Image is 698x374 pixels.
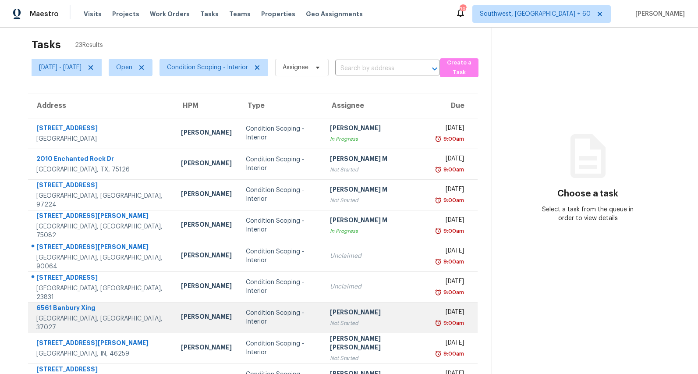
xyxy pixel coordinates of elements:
[36,338,167,349] div: [STREET_ADDRESS][PERSON_NAME]
[557,189,618,198] h3: Choose a task
[435,349,442,358] img: Overdue Alarm Icon
[167,63,248,72] span: Condition Scoping - Interior
[632,10,685,18] span: [PERSON_NAME]
[36,273,167,284] div: [STREET_ADDRESS]
[436,185,464,196] div: [DATE]
[174,93,239,118] th: HPM
[181,251,232,262] div: [PERSON_NAME]
[36,165,167,174] div: [GEOGRAPHIC_DATA], TX, 75126
[435,227,442,235] img: Overdue Alarm Icon
[239,93,323,118] th: Type
[36,135,167,143] div: [GEOGRAPHIC_DATA]
[435,319,442,328] img: Overdue Alarm Icon
[229,10,251,18] span: Teams
[442,196,464,205] div: 9:00am
[442,319,464,328] div: 9:00am
[435,257,442,266] img: Overdue Alarm Icon
[442,165,464,174] div: 9:00am
[444,58,474,78] span: Create a Task
[36,222,167,240] div: [GEOGRAPHIC_DATA], [GEOGRAPHIC_DATA], 75082
[32,40,61,49] h2: Tasks
[246,155,316,173] div: Condition Scoping - Interior
[436,308,464,319] div: [DATE]
[330,196,422,205] div: Not Started
[436,277,464,288] div: [DATE]
[112,10,139,18] span: Projects
[246,247,316,265] div: Condition Scoping - Interior
[306,10,363,18] span: Geo Assignments
[200,11,219,17] span: Tasks
[442,349,464,358] div: 9:00am
[436,154,464,165] div: [DATE]
[36,284,167,302] div: [GEOGRAPHIC_DATA], [GEOGRAPHIC_DATA], 23831
[330,165,422,174] div: Not Started
[181,312,232,323] div: [PERSON_NAME]
[429,93,478,118] th: Due
[540,205,636,223] div: Select a task from the queue in order to view details
[36,154,167,165] div: 2010 Enchanted Rock Dr
[330,185,422,196] div: [PERSON_NAME] M
[335,62,415,75] input: Search by address
[330,135,422,143] div: In Progress
[36,253,167,271] div: [GEOGRAPHIC_DATA], [GEOGRAPHIC_DATA], 90064
[246,278,316,296] div: Condition Scoping - Interior
[323,93,429,118] th: Assignee
[36,242,167,253] div: [STREET_ADDRESS][PERSON_NAME]
[330,227,422,235] div: In Progress
[330,354,422,363] div: Not Started
[181,189,232,200] div: [PERSON_NAME]
[436,338,464,349] div: [DATE]
[442,257,464,266] div: 9:00am
[283,63,308,72] span: Assignee
[84,10,102,18] span: Visits
[181,220,232,231] div: [PERSON_NAME]
[480,10,591,18] span: Southwest, [GEOGRAPHIC_DATA] + 60
[442,135,464,143] div: 9:00am
[246,309,316,326] div: Condition Scoping - Interior
[36,314,167,332] div: [GEOGRAPHIC_DATA], [GEOGRAPHIC_DATA], 37027
[36,124,167,135] div: [STREET_ADDRESS]
[36,303,167,314] div: 6561 Banbury Xing
[246,339,316,357] div: Condition Scoping - Interior
[246,186,316,203] div: Condition Scoping - Interior
[330,319,422,328] div: Not Started
[150,10,190,18] span: Work Orders
[435,165,442,174] img: Overdue Alarm Icon
[36,181,167,192] div: [STREET_ADDRESS]
[435,135,442,143] img: Overdue Alarm Icon
[181,343,232,354] div: [PERSON_NAME]
[435,288,442,297] img: Overdue Alarm Icon
[436,216,464,227] div: [DATE]
[246,125,316,142] div: Condition Scoping - Interior
[436,246,464,257] div: [DATE]
[330,154,422,165] div: [PERSON_NAME] M
[330,252,422,260] div: Unclaimed
[330,124,422,135] div: [PERSON_NAME]
[181,128,232,139] div: [PERSON_NAME]
[75,41,103,50] span: 23 Results
[440,58,478,77] button: Create a Task
[36,349,167,358] div: [GEOGRAPHIC_DATA], IN, 46259
[442,288,464,297] div: 9:00am
[28,93,174,118] th: Address
[181,159,232,170] div: [PERSON_NAME]
[36,192,167,209] div: [GEOGRAPHIC_DATA], [GEOGRAPHIC_DATA], 97224
[181,281,232,292] div: [PERSON_NAME]
[39,63,81,72] span: [DATE] - [DATE]
[330,308,422,319] div: [PERSON_NAME]
[330,216,422,227] div: [PERSON_NAME] M
[429,63,441,75] button: Open
[30,10,59,18] span: Maestro
[246,217,316,234] div: Condition Scoping - Interior
[460,5,466,14] div: 789
[435,196,442,205] img: Overdue Alarm Icon
[330,334,422,354] div: [PERSON_NAME] [PERSON_NAME]
[261,10,295,18] span: Properties
[436,124,464,135] div: [DATE]
[442,227,464,235] div: 9:00am
[330,282,422,291] div: Unclaimed
[36,211,167,222] div: [STREET_ADDRESS][PERSON_NAME]
[116,63,132,72] span: Open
